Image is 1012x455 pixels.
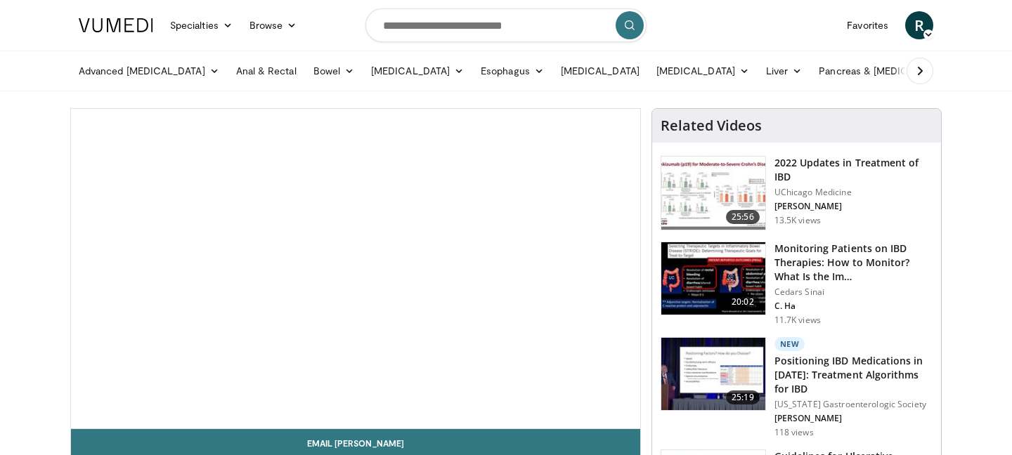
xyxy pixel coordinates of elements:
[648,57,758,85] a: [MEDICAL_DATA]
[774,315,821,326] p: 11.7K views
[726,295,760,309] span: 20:02
[905,11,933,39] a: R
[774,215,821,226] p: 13.5K views
[774,187,933,198] p: UChicago Medicine
[726,390,760,404] span: 25:19
[661,337,933,438] a: 25:19 New Positioning IBD Medications in [DATE]: Treatment Algorithms for IBD [US_STATE] Gastroen...
[472,57,552,85] a: Esophagus
[774,354,933,396] h3: Positioning IBD Medications in [DATE]: Treatment Algorithms for IBD
[552,57,648,85] a: [MEDICAL_DATA]
[661,157,765,230] img: 9393c547-9b5d-4ed4-b79d-9c9e6c9be491.150x105_q85_crop-smart_upscale.jpg
[774,337,805,351] p: New
[774,286,933,298] p: Cedars Sinai
[810,57,975,85] a: Pancreas & [MEDICAL_DATA]
[661,156,933,230] a: 25:56 2022 Updates in Treatment of IBD UChicago Medicine [PERSON_NAME] 13.5K views
[774,201,933,212] p: [PERSON_NAME]
[79,18,153,32] img: VuMedi Logo
[661,338,765,411] img: 9ce3f8e3-680b-420d-aa6b-dcfa94f31065.150x105_q85_crop-smart_upscale.jpg
[774,301,933,312] p: C. Ha
[241,11,306,39] a: Browse
[228,57,305,85] a: Anal & Rectal
[661,242,933,326] a: 20:02 Monitoring Patients on IBD Therapies: How to Monitor? What Is the Im… Cedars Sinai C. Ha 11...
[71,109,640,429] video-js: Video Player
[70,57,228,85] a: Advanced [MEDICAL_DATA]
[726,210,760,224] span: 25:56
[661,242,765,315] img: 609225da-72ea-422a-b68c-0f05c1f2df47.150x105_q85_crop-smart_upscale.jpg
[305,57,363,85] a: Bowel
[363,57,472,85] a: [MEDICAL_DATA]
[162,11,241,39] a: Specialties
[838,11,897,39] a: Favorites
[661,117,762,134] h4: Related Videos
[365,8,647,42] input: Search topics, interventions
[774,399,933,410] p: [US_STATE] Gastroenterologic Society
[774,242,933,284] h3: Monitoring Patients on IBD Therapies: How to Monitor? What Is the Im…
[774,413,933,424] p: [PERSON_NAME]
[774,427,814,438] p: 118 views
[758,57,810,85] a: Liver
[774,156,933,184] h3: 2022 Updates in Treatment of IBD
